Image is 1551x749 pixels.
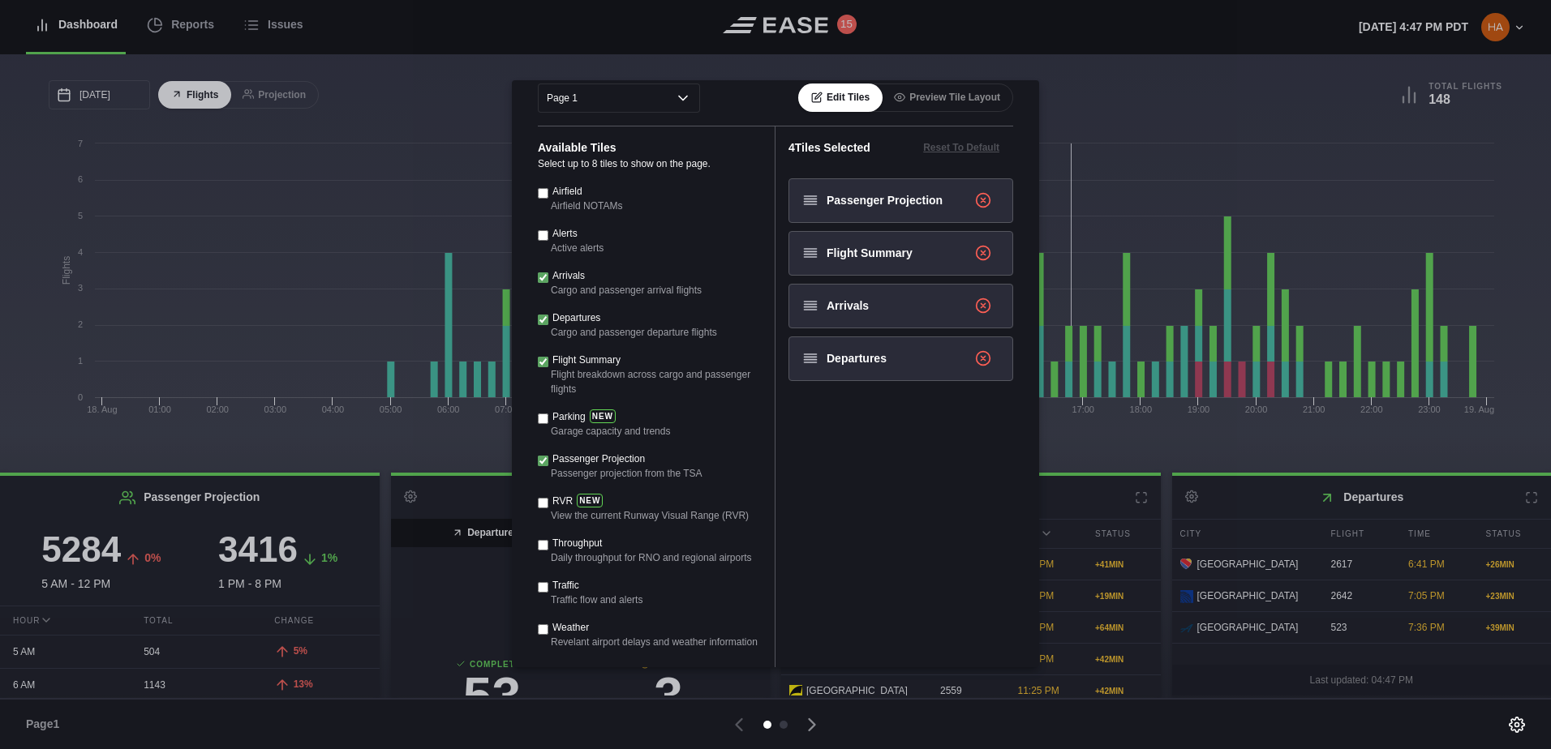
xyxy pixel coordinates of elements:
[775,231,1013,276] li: Flight Summary
[538,126,775,156] div: Available Tiles
[551,325,767,340] div: Cargo and passenger departure flights
[551,283,767,297] div: Cargo and passenger arrival flights
[552,578,579,593] label: Traffic
[577,494,603,507] b: New
[788,178,1013,223] div: Passenger Projection
[923,131,999,165] div: Reset To Default
[551,466,767,481] div: Passenger projection from the TSA
[881,83,1013,112] button: Preview Tile Layout
[538,156,775,171] div: Select up to 8 tiles to show on the page.
[551,635,767,649] div: Revelant airport delays and weather information
[552,184,582,199] label: Airfield
[788,336,1013,381] div: Departures
[26,716,67,733] span: Page 1
[798,83,883,112] button: Edit Tiles
[551,199,767,213] div: Airfield NOTAMs
[590,409,616,423] b: New
[552,494,573,508] label: RVR
[552,536,602,550] label: Throughput
[775,178,1013,223] li: Passenger Projection
[552,226,578,241] label: Alerts
[775,336,1013,381] li: Departures
[788,231,1013,276] div: Flight Summary
[552,268,585,283] label: Arrivals
[552,409,586,424] label: Parking
[775,284,1013,328] li: Arrivals
[551,424,767,439] div: Garage capacity and trends
[552,310,600,325] label: Departures
[551,508,767,523] div: View the current Runway Visual Range (RVR)
[552,620,589,635] label: Weather
[909,130,1013,165] button: Reset To Default
[551,593,767,607] div: Traffic flow and alerts
[552,353,621,367] label: Flight Summary
[551,367,767,396] div: Flight breakdown across cargo and passenger flights
[551,550,767,565] div: Daily throughput for RNO and regional airports
[788,139,870,165] div: 4 Tiles Selected
[551,241,767,255] div: Active alerts
[788,284,1013,328] div: Arrivals
[552,452,645,466] label: Passenger Projection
